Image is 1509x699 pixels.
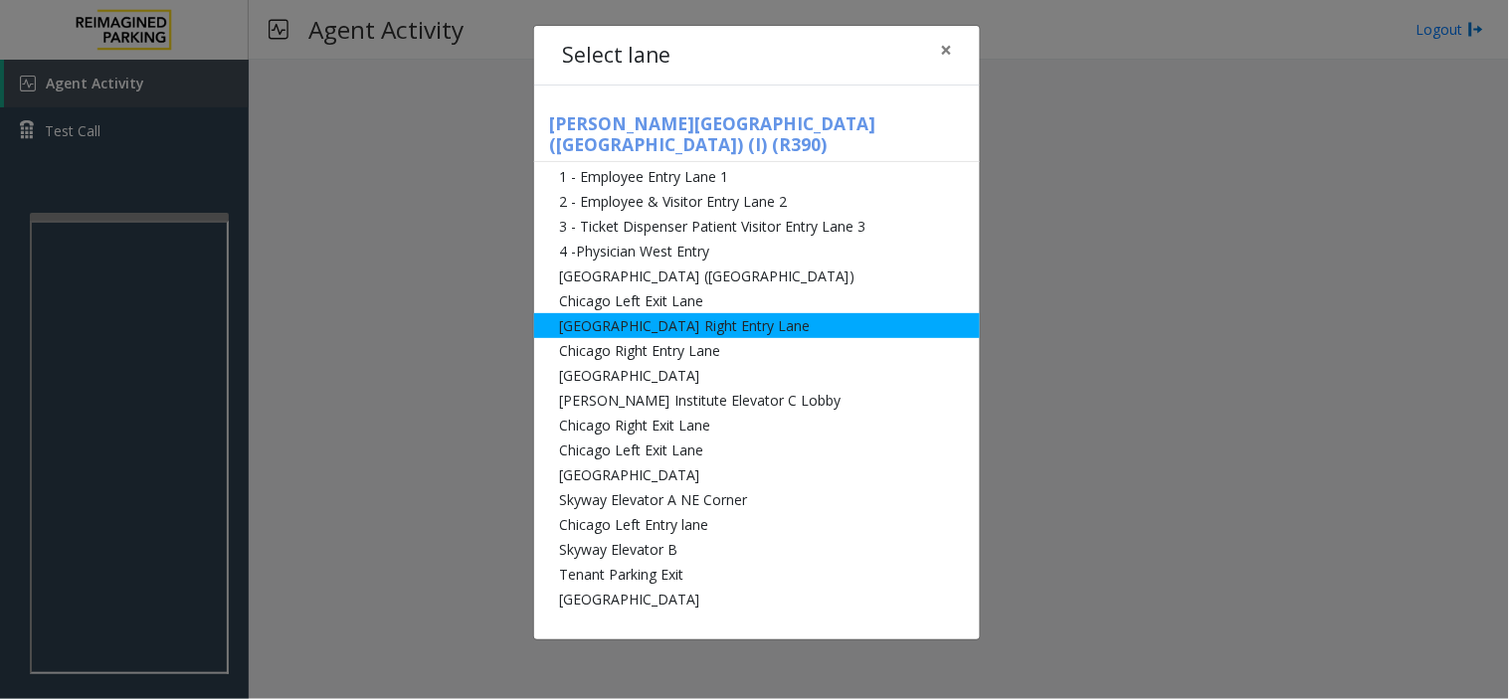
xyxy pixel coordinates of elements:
[534,562,980,587] li: Tenant Parking Exit
[534,263,980,288] li: [GEOGRAPHIC_DATA] ([GEOGRAPHIC_DATA])
[534,214,980,239] li: 3 - Ticket Dispenser Patient Visitor Entry Lane 3
[534,437,980,462] li: Chicago Left Exit Lane
[534,113,980,162] h5: [PERSON_NAME][GEOGRAPHIC_DATA] ([GEOGRAPHIC_DATA]) (I) (R390)
[534,487,980,512] li: Skyway Elevator A NE Corner
[562,40,670,72] h4: Select lane
[534,189,980,214] li: 2 - Employee & Visitor Entry Lane 2
[534,512,980,537] li: Chicago Left Entry lane
[534,338,980,363] li: Chicago Right Entry Lane
[534,164,980,189] li: 1 - Employee Entry Lane 1
[534,587,980,612] li: [GEOGRAPHIC_DATA]
[534,413,980,437] li: Chicago Right Exit Lane
[926,26,966,75] button: Close
[534,388,980,413] li: [PERSON_NAME] Institute Elevator C Lobby
[534,462,980,487] li: [GEOGRAPHIC_DATA]
[534,239,980,263] li: 4 -Physician West Entry
[940,36,952,64] span: ×
[534,363,980,388] li: [GEOGRAPHIC_DATA]
[534,537,980,562] li: Skyway Elevator B
[534,288,980,313] li: Chicago Left Exit Lane
[534,313,980,338] li: [GEOGRAPHIC_DATA] Right Entry Lane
